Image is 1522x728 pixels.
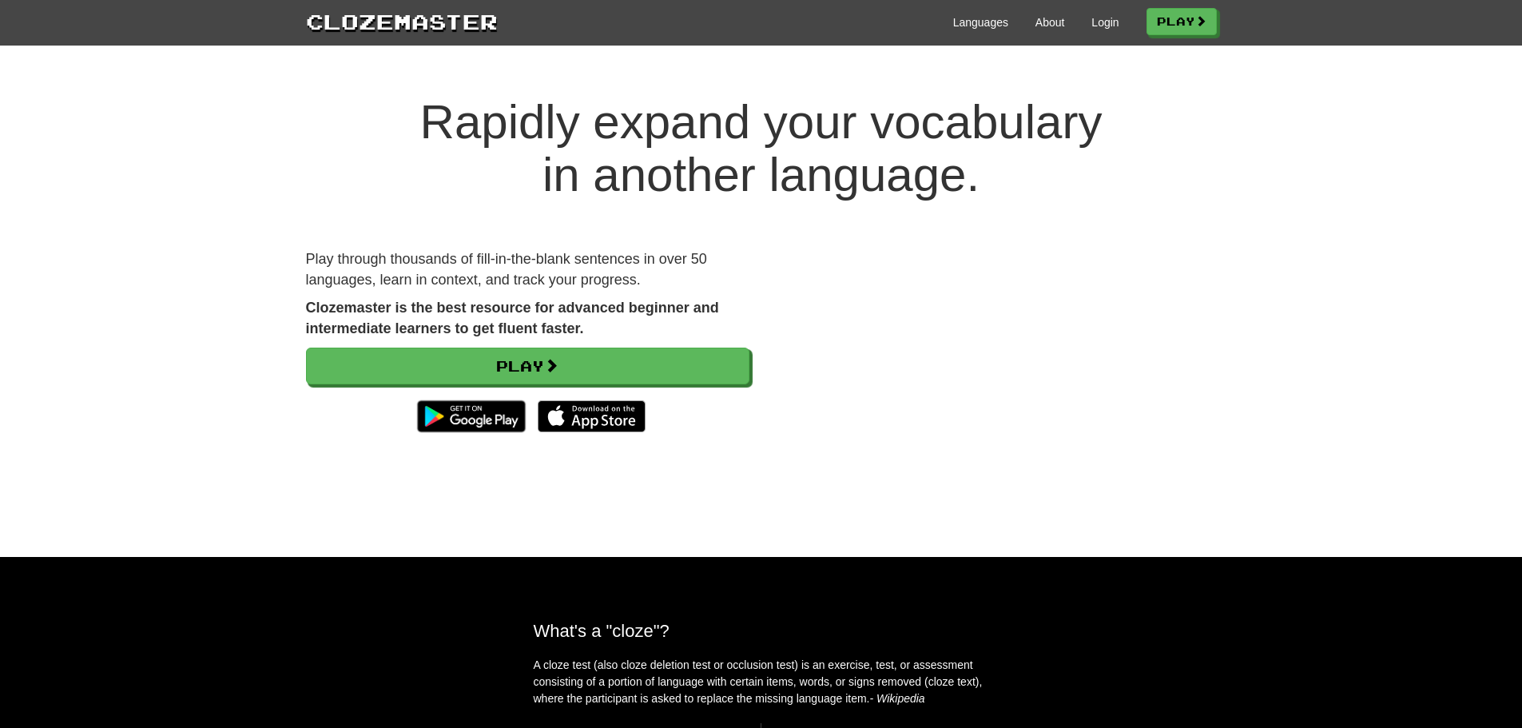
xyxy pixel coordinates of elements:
[306,300,719,336] strong: Clozemaster is the best resource for advanced beginner and intermediate learners to get fluent fa...
[409,392,533,440] img: Get it on Google Play
[1091,14,1119,30] a: Login
[538,400,646,432] img: Download_on_the_App_Store_Badge_US-UK_135x40-25178aeef6eb6b83b96f5f2d004eda3bffbb37122de64afbaef7...
[306,249,749,290] p: Play through thousands of fill-in-the-blank sentences in over 50 languages, learn in context, and...
[534,621,989,641] h2: What's a "cloze"?
[870,692,925,705] em: - Wikipedia
[1035,14,1065,30] a: About
[306,6,498,36] a: Clozemaster
[306,348,749,384] a: Play
[1146,8,1217,35] a: Play
[953,14,1008,30] a: Languages
[534,657,989,707] p: A cloze test (also cloze deletion test or occlusion test) is an exercise, test, or assessment con...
